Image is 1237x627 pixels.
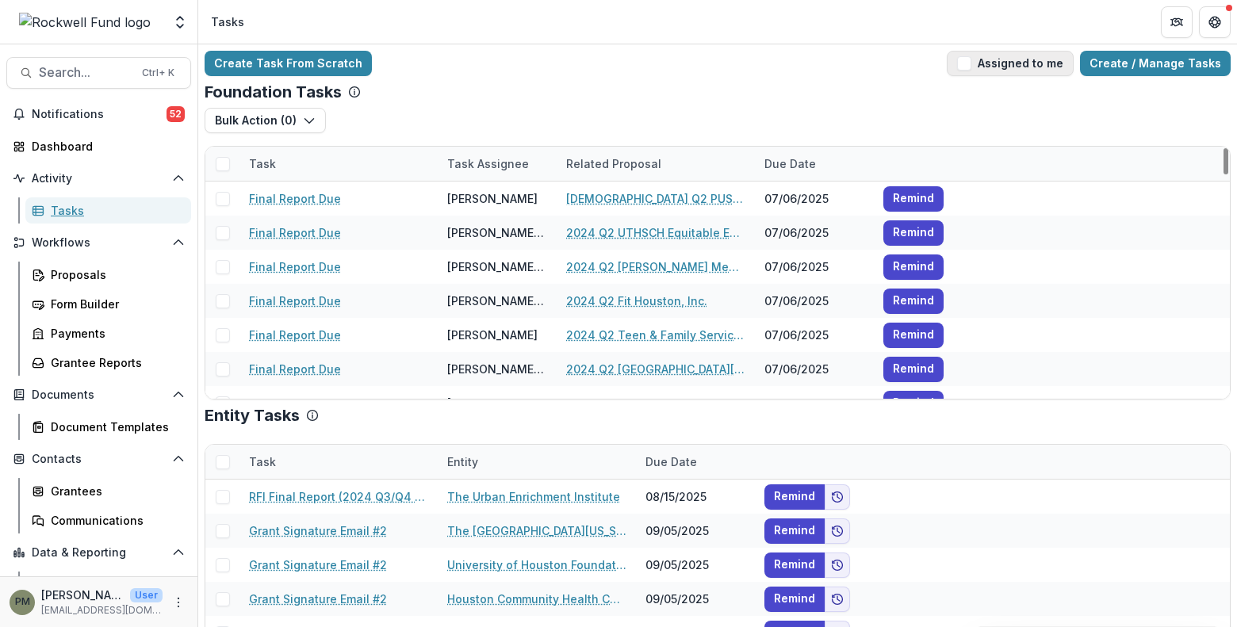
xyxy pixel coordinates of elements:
[15,597,30,607] div: Patrick Moreno-Covington
[25,572,191,598] a: Dashboard
[636,548,755,582] div: 09/05/2025
[51,483,178,499] div: Grantees
[25,262,191,288] a: Proposals
[825,552,850,578] button: Add to friends
[51,354,178,371] div: Grantee Reports
[883,391,944,416] button: Remind
[239,147,438,181] div: Task
[32,236,166,250] span: Workflows
[755,147,874,181] div: Due Date
[883,289,944,314] button: Remind
[557,155,671,172] div: Related Proposal
[883,220,944,246] button: Remind
[41,587,124,603] p: [PERSON_NAME][GEOGRAPHIC_DATA]
[636,445,755,479] div: Due Date
[1080,51,1231,76] a: Create / Manage Tasks
[566,258,745,275] a: 2024 Q2 [PERSON_NAME] Mental Health Policy Institute
[169,6,191,38] button: Open entity switcher
[249,224,341,241] a: Final Report Due
[755,386,874,420] div: 07/06/2025
[764,518,825,544] button: Remind
[249,488,428,505] a: RFI Final Report (2024 Q3/Q4 Grantees)
[51,296,178,312] div: Form Builder
[755,216,874,250] div: 07/06/2025
[25,320,191,346] a: Payments
[51,419,178,435] div: Document Templates
[755,250,874,284] div: 07/06/2025
[447,556,626,573] a: University of Houston Foundation
[557,147,755,181] div: Related Proposal
[51,202,178,219] div: Tasks
[755,318,874,352] div: 07/06/2025
[447,522,626,539] a: The [GEOGRAPHIC_DATA][US_STATE] at [GEOGRAPHIC_DATA] ([GEOGRAPHIC_DATA])
[239,445,438,479] div: Task
[32,453,166,466] span: Contacts
[755,182,874,216] div: 07/06/2025
[6,382,191,407] button: Open Documents
[438,155,538,172] div: Task Assignee
[51,266,178,283] div: Proposals
[239,453,285,470] div: Task
[32,172,166,185] span: Activity
[447,258,547,275] div: [PERSON_NAME][GEOGRAPHIC_DATA]
[566,361,745,377] a: 2024 Q2 [GEOGRAPHIC_DATA][PERSON_NAME]
[25,507,191,533] a: Communications
[1161,6,1193,38] button: Partners
[447,190,538,207] div: [PERSON_NAME]
[566,190,745,207] a: [DEMOGRAPHIC_DATA] Q2 PUSH Birth Partners
[883,357,944,382] button: Remind
[139,64,178,82] div: Ctrl + K
[249,258,341,275] a: Final Report Due
[25,291,191,317] a: Form Builder
[25,350,191,376] a: Grantee Reports
[764,552,825,578] button: Remind
[6,446,191,472] button: Open Contacts
[447,361,547,377] div: [PERSON_NAME][GEOGRAPHIC_DATA]
[25,414,191,440] a: Document Templates
[25,478,191,504] a: Grantees
[883,254,944,280] button: Remind
[438,453,488,470] div: Entity
[636,480,755,514] div: 08/15/2025
[249,292,341,309] a: Final Report Due
[6,540,191,565] button: Open Data & Reporting
[636,582,755,616] div: 09/05/2025
[19,13,151,32] img: Rockwell Fund logo
[447,224,547,241] div: [PERSON_NAME][GEOGRAPHIC_DATA]
[6,57,191,89] button: Search...
[6,166,191,191] button: Open Activity
[755,352,874,386] div: 07/06/2025
[239,155,285,172] div: Task
[169,593,188,612] button: More
[6,101,191,127] button: Notifications52
[636,453,707,470] div: Due Date
[438,147,557,181] div: Task Assignee
[249,361,341,377] a: Final Report Due
[755,155,825,172] div: Due Date
[447,488,620,505] a: The Urban Enrichment Institute
[447,327,538,343] div: [PERSON_NAME]
[167,106,185,122] span: 52
[566,292,707,309] a: 2024 Q2 Fit Houston, Inc.
[205,406,300,425] p: Entity Tasks
[825,518,850,544] button: Add to friends
[566,224,745,241] a: 2024 Q2 UTHSCH Equitable Emergency Contraception
[447,395,547,411] div: [PERSON_NAME][GEOGRAPHIC_DATA]
[205,82,342,101] p: Foundation Tasks
[249,522,387,539] a: Grant Signature Email #2
[249,190,341,207] a: Final Report Due
[32,546,166,560] span: Data & Reporting
[39,65,132,80] span: Search...
[883,186,944,212] button: Remind
[438,445,636,479] div: Entity
[447,591,626,607] a: Houston Community Health Centers, Inc.
[32,108,167,121] span: Notifications
[25,197,191,224] a: Tasks
[32,388,166,402] span: Documents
